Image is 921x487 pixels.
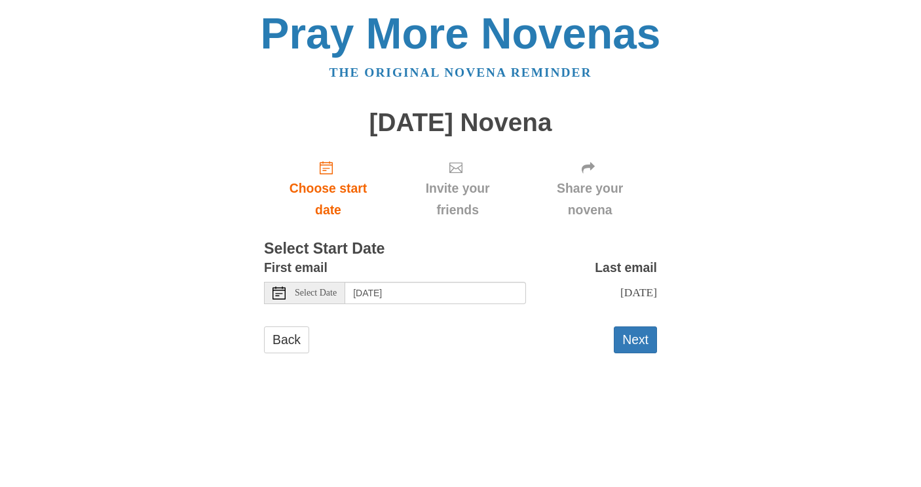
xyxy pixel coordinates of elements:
[261,9,661,58] a: Pray More Novenas
[614,326,657,353] button: Next
[536,178,644,221] span: Share your novena
[277,178,379,221] span: Choose start date
[264,109,657,137] h1: [DATE] Novena
[264,149,392,227] a: Choose start date
[264,241,657,258] h3: Select Start Date
[523,149,657,227] div: Click "Next" to confirm your start date first.
[595,257,657,279] label: Last email
[295,288,337,298] span: Select Date
[392,149,523,227] div: Click "Next" to confirm your start date first.
[620,286,657,299] span: [DATE]
[264,326,309,353] a: Back
[405,178,510,221] span: Invite your friends
[329,66,592,79] a: The original novena reminder
[264,257,328,279] label: First email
